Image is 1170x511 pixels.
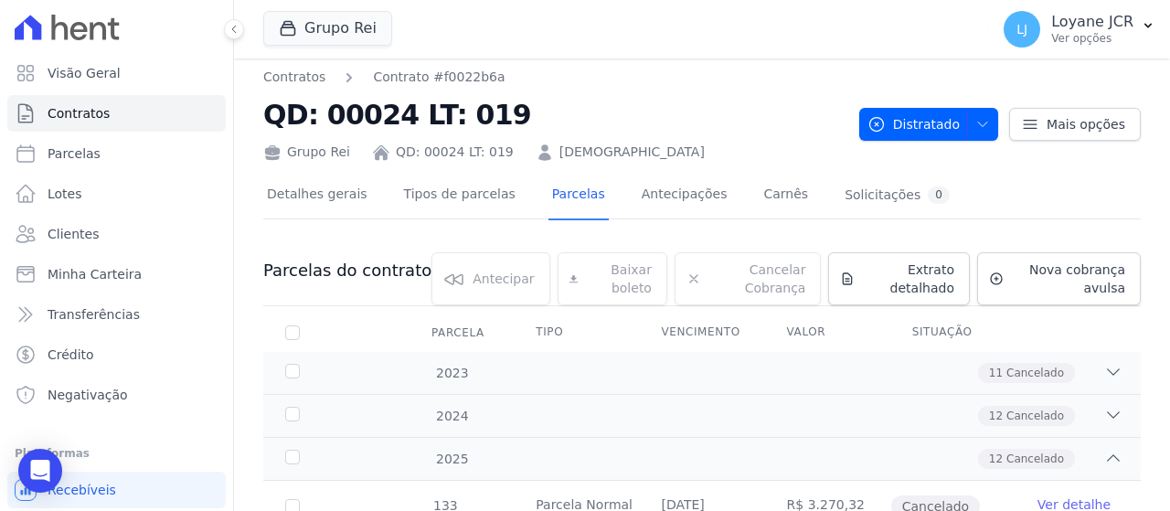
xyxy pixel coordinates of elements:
[396,143,514,162] a: QD: 00024 LT: 019
[48,104,110,122] span: Contratos
[7,95,226,132] a: Contratos
[7,296,226,333] a: Transferências
[263,68,325,87] a: Contratos
[7,135,226,172] a: Parcelas
[638,172,731,220] a: Antecipações
[48,185,82,203] span: Lotes
[559,143,705,162] a: [DEMOGRAPHIC_DATA]
[7,256,226,293] a: Minha Carteira
[828,252,970,305] a: Extrato detalhado
[859,108,998,141] button: Distratado
[1051,31,1133,46] p: Ver opções
[48,265,142,283] span: Minha Carteira
[841,172,953,220] a: Solicitações0
[7,472,226,508] a: Recebíveis
[263,94,845,135] h2: QD: 00024 LT: 019
[48,386,128,404] span: Negativação
[514,314,639,352] th: Tipo
[989,451,1003,467] span: 12
[890,314,1016,352] th: Situação
[48,305,140,324] span: Transferências
[1006,451,1064,467] span: Cancelado
[48,64,121,82] span: Visão Geral
[977,252,1141,305] a: Nova cobrança avulsa
[400,172,519,220] a: Tipos de parcelas
[373,68,505,87] a: Contrato #f0022b6a
[48,346,94,364] span: Crédito
[48,481,116,499] span: Recebíveis
[1016,23,1027,36] span: LJ
[15,442,218,464] div: Plataformas
[862,261,954,297] span: Extrato detalhado
[7,336,226,373] a: Crédito
[7,55,226,91] a: Visão Geral
[1009,108,1141,141] a: Mais opções
[989,4,1170,55] button: LJ Loyane JCR Ver opções
[1006,408,1064,424] span: Cancelado
[1051,13,1133,31] p: Loyane JCR
[928,186,950,204] div: 0
[263,172,371,220] a: Detalhes gerais
[263,11,392,46] button: Grupo Rei
[7,216,226,252] a: Clientes
[263,68,845,87] nav: Breadcrumb
[7,377,226,413] a: Negativação
[867,108,960,141] span: Distratado
[548,172,609,220] a: Parcelas
[263,260,431,282] h3: Parcelas do contrato
[639,314,764,352] th: Vencimento
[765,314,890,352] th: Valor
[48,144,101,163] span: Parcelas
[989,408,1003,424] span: 12
[760,172,812,220] a: Carnês
[409,314,506,351] div: Parcela
[989,365,1003,381] span: 11
[1011,261,1125,297] span: Nova cobrança avulsa
[1047,115,1125,133] span: Mais opções
[18,449,62,493] div: Open Intercom Messenger
[263,143,350,162] div: Grupo Rei
[1006,365,1064,381] span: Cancelado
[263,68,505,87] nav: Breadcrumb
[48,225,99,243] span: Clientes
[7,176,226,212] a: Lotes
[845,186,950,204] div: Solicitações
